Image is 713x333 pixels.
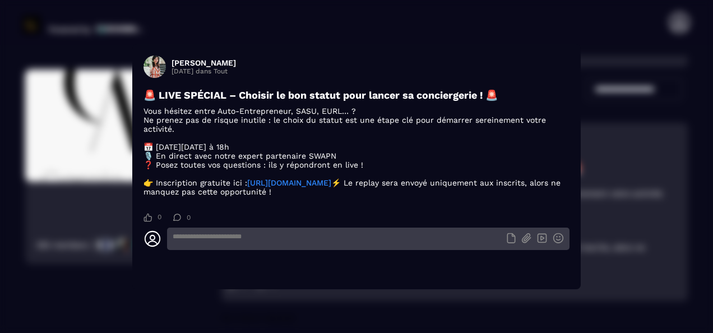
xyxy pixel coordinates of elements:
[172,58,236,67] h3: [PERSON_NAME]
[172,67,236,75] p: [DATE] dans Tout
[143,107,570,196] p: Vous hésitez entre Auto-Entrepreneur, SASU, EURL… ? Ne prenez pas de risque inutile : le choix du...
[143,89,570,101] h3: 🚨 LIVE SPÉCIAL – Choisir le bon statut pour lancer sa conciergerie ! 🚨
[158,213,161,222] span: 0
[187,214,191,221] span: 0
[247,178,331,187] a: [URL][DOMAIN_NAME]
